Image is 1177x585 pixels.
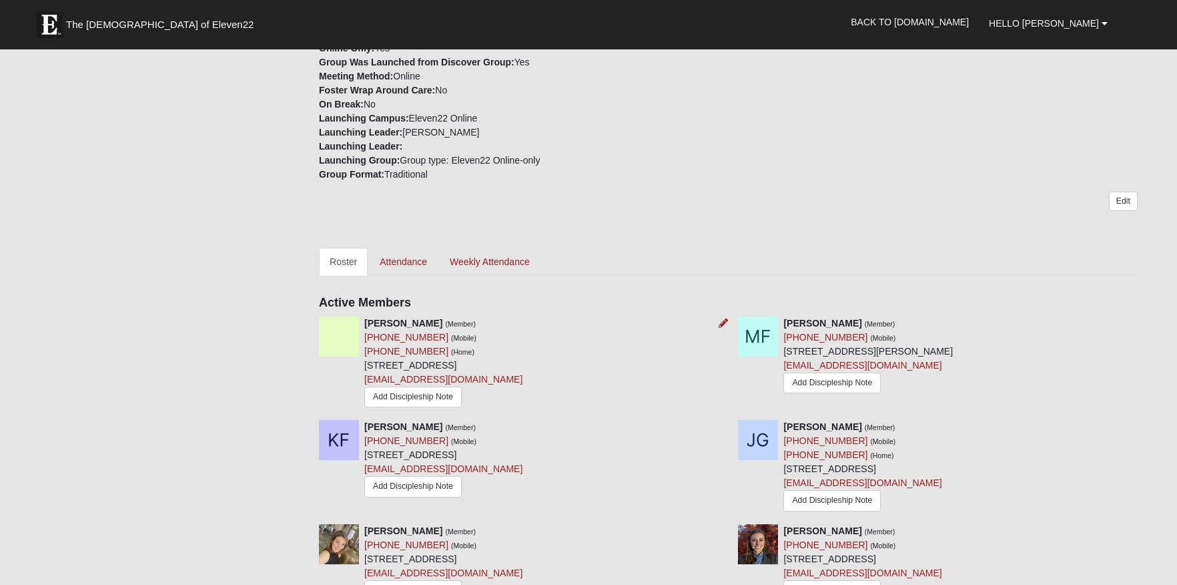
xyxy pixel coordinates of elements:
a: [PHONE_NUMBER] [783,540,867,550]
a: [EMAIL_ADDRESS][DOMAIN_NAME] [364,463,522,474]
strong: Group Format: [319,169,384,180]
span: Hello [PERSON_NAME] [989,18,1099,29]
a: Roster [319,248,368,276]
small: (Mobile) [451,542,476,550]
a: [PHONE_NUMBER] [364,346,448,357]
strong: Meeting Method: [319,71,393,81]
a: Hello [PERSON_NAME] [979,7,1118,40]
small: (Member) [445,528,476,536]
small: (Member) [865,528,895,536]
a: Add Discipleship Note [783,373,881,393]
small: (Member) [445,320,476,328]
small: (Mobile) [870,334,895,342]
small: (Mobile) [451,334,476,342]
small: (Member) [445,423,476,431]
a: [PHONE_NUMBER] [783,449,867,460]
small: (Mobile) [451,437,476,445]
strong: Launching Group: [319,155,400,166]
small: (Member) [865,320,895,328]
strong: Launching Leader: [319,127,402,138]
strong: Launching Leader: [319,141,402,152]
div: [STREET_ADDRESS] [364,420,522,500]
a: [PHONE_NUMBER] [364,332,448,343]
a: [EMAIL_ADDRESS][DOMAIN_NAME] [783,360,941,371]
strong: Launching Campus: [319,113,409,124]
a: [PHONE_NUMBER] [783,435,867,446]
a: [EMAIL_ADDRESS][DOMAIN_NAME] [783,477,941,488]
a: Back to [DOMAIN_NAME] [841,5,979,39]
div: [STREET_ADDRESS] [364,317,522,411]
strong: On Break: [319,99,364,110]
strong: [PERSON_NAME] [783,421,861,432]
h4: Active Members [319,296,1138,311]
strong: Group Was Launched from Discover Group: [319,57,514,67]
span: The [DEMOGRAPHIC_DATA] of Eleven22 [66,18,254,31]
a: Add Discipleship Note [364,387,462,407]
small: (Mobile) [870,437,895,445]
a: [PHONE_NUMBER] [364,540,448,550]
a: Attendance [369,248,438,276]
strong: [PERSON_NAME] [783,318,861,329]
strong: Foster Wrap Around Care: [319,85,435,95]
small: (Member) [865,423,895,431]
small: (Home) [870,451,893,459]
small: (Mobile) [870,542,895,550]
img: Eleven22 logo [36,11,63,38]
a: [PHONE_NUMBER] [783,332,867,343]
strong: [PERSON_NAME] [783,526,861,536]
a: Add Discipleship Note [783,490,881,511]
small: (Home) [451,348,474,356]
div: [STREET_ADDRESS][PERSON_NAME] [783,317,953,397]
a: [PHONE_NUMBER] [364,435,448,446]
a: The [DEMOGRAPHIC_DATA] of Eleven22 [29,5,296,38]
a: Edit [1109,192,1138,211]
a: Weekly Attendance [439,248,540,276]
strong: [PERSON_NAME] [364,526,442,536]
strong: [PERSON_NAME] [364,421,442,432]
strong: [PERSON_NAME] [364,318,442,329]
a: [EMAIL_ADDRESS][DOMAIN_NAME] [364,374,522,385]
div: [STREET_ADDRESS] [783,420,941,514]
a: Add Discipleship Note [364,476,462,497]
